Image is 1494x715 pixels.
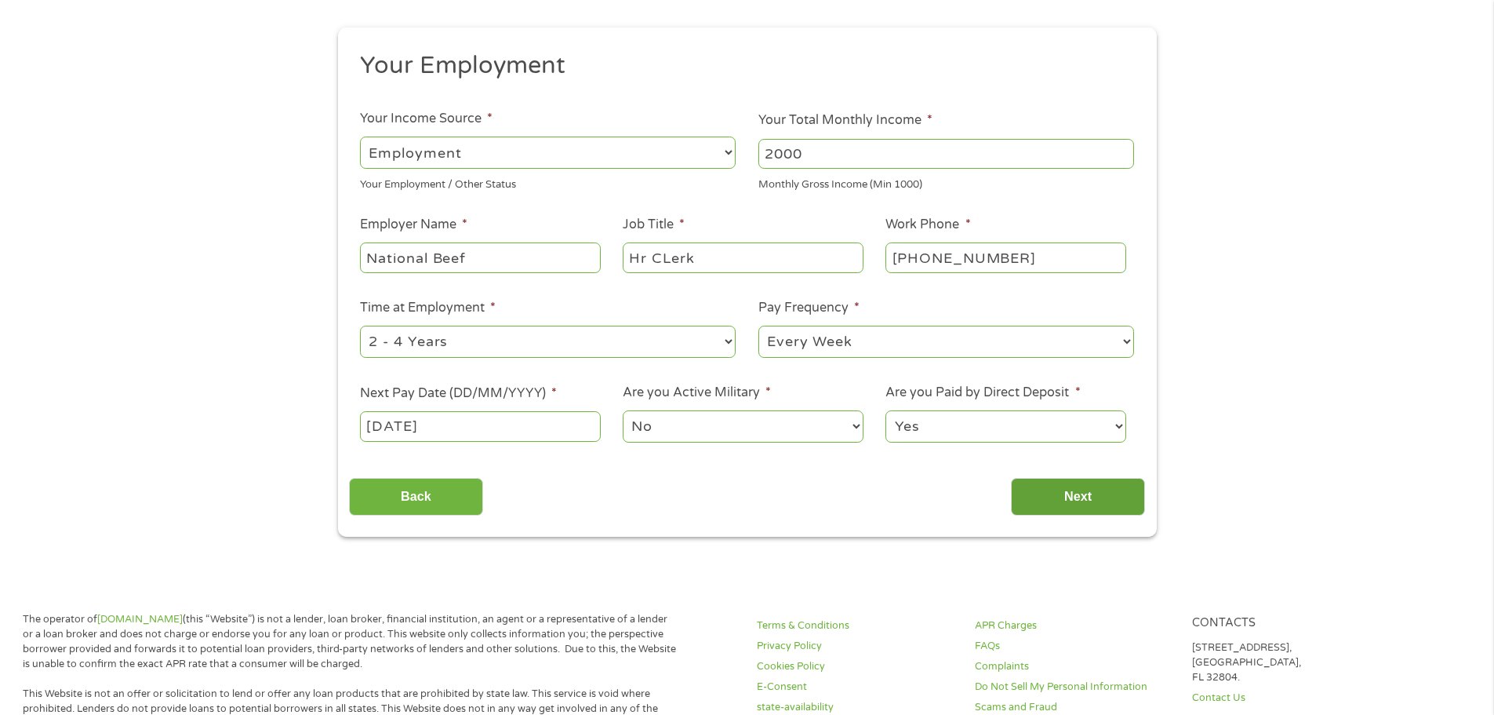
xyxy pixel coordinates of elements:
[757,680,956,695] a: E-Consent
[360,300,496,316] label: Time at Employment
[975,680,1174,695] a: Do Not Sell My Personal Information
[360,50,1122,82] h2: Your Employment
[97,613,183,626] a: [DOMAIN_NAME]
[757,700,956,715] a: state-availability
[757,659,956,674] a: Cookies Policy
[360,172,736,193] div: Your Employment / Other Status
[1192,640,1391,685] p: [STREET_ADDRESS], [GEOGRAPHIC_DATA], FL 32804.
[1192,616,1391,631] h4: Contacts
[758,112,932,129] label: Your Total Monthly Income
[360,111,493,127] label: Your Income Source
[975,618,1174,633] a: APR Charges
[623,243,863,272] input: Cashier
[623,385,771,401] label: Are you Active Military
[885,385,1080,401] label: Are you Paid by Direct Deposit
[360,217,467,233] label: Employer Name
[360,411,600,441] input: Use the arrow keys to pick a date
[349,478,483,516] input: Back
[623,217,685,233] label: Job Title
[23,612,677,672] p: The operator of (this “Website”) is not a lender, loan broker, financial institution, an agent or...
[758,139,1134,169] input: 1800
[757,618,956,633] a: Terms & Conditions
[758,172,1134,193] div: Monthly Gross Income (Min 1000)
[975,659,1174,674] a: Complaints
[1192,691,1391,706] a: Contact Us
[1011,478,1145,516] input: Next
[885,243,1125,272] input: (231) 754-4010
[885,217,970,233] label: Work Phone
[975,639,1174,654] a: FAQs
[757,639,956,654] a: Privacy Policy
[360,243,600,272] input: Walmart
[758,300,860,316] label: Pay Frequency
[360,385,557,402] label: Next Pay Date (DD/MM/YYYY)
[975,700,1174,715] a: Scams and Fraud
